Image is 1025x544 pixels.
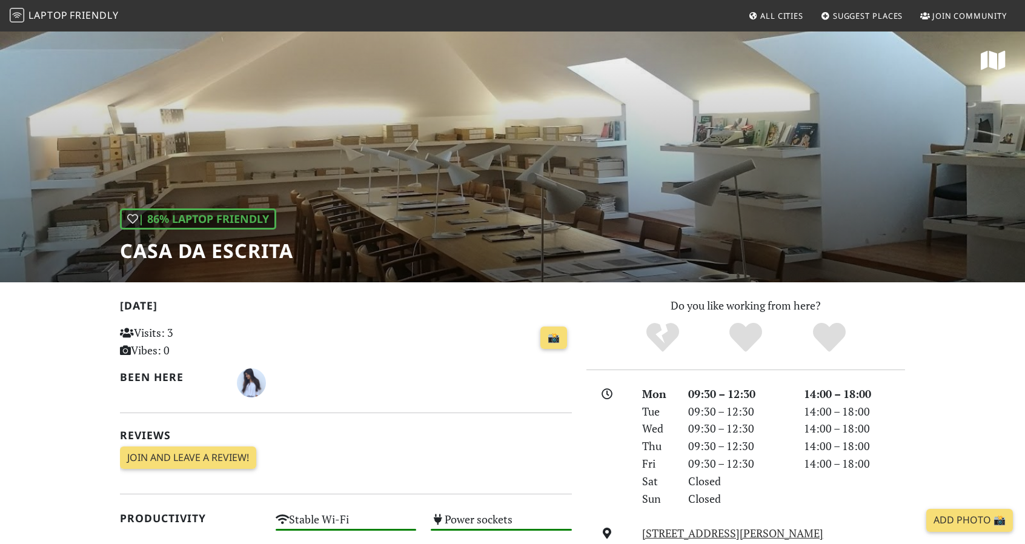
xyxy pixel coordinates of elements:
div: Sun [635,490,681,508]
div: Yes [704,321,788,354]
a: All Cities [743,5,808,27]
div: | 86% Laptop Friendly [120,208,276,230]
div: Closed [681,490,797,508]
div: Stable Wi-Fi [268,509,424,540]
a: LaptopFriendly LaptopFriendly [10,5,119,27]
h2: Reviews [120,429,572,442]
div: 14:00 – 18:00 [797,420,912,437]
span: All Cities [760,10,803,21]
span: Join Community [932,10,1007,21]
span: Suggest Places [833,10,903,21]
h1: Casa da Escrita [120,239,293,262]
a: Suggest Places [816,5,908,27]
span: Friendly [70,8,118,22]
div: Wed [635,420,681,437]
div: Tue [635,403,681,420]
div: 09:30 – 12:30 [681,455,797,473]
div: Power sockets [423,509,579,540]
div: 09:30 – 12:30 [681,420,797,437]
div: Fri [635,455,681,473]
div: Definitely! [788,321,871,354]
a: Join Community [915,5,1012,27]
a: 📸 [540,327,567,350]
span: Laptop [28,8,68,22]
div: Mon [635,385,681,403]
img: LaptopFriendly [10,8,24,22]
img: 1651-iara.jpg [237,368,266,397]
h2: [DATE] [120,299,572,317]
div: 14:00 – 18:00 [797,385,912,403]
div: 09:30 – 12:30 [681,385,797,403]
div: 09:30 – 12:30 [681,437,797,455]
p: Do you like working from here? [586,297,905,314]
div: 09:30 – 12:30 [681,403,797,420]
h2: Productivity [120,512,261,525]
span: Iara Pratas [237,374,266,389]
a: [STREET_ADDRESS][PERSON_NAME] [642,526,823,540]
h2: Been here [120,371,222,383]
a: Join and leave a review! [120,446,256,469]
div: Thu [635,437,681,455]
div: No [621,321,705,354]
div: Sat [635,473,681,490]
p: Visits: 3 Vibes: 0 [120,324,261,359]
div: 14:00 – 18:00 [797,455,912,473]
a: Add Photo 📸 [926,509,1013,532]
div: Closed [681,473,797,490]
div: 14:00 – 18:00 [797,437,912,455]
div: 14:00 – 18:00 [797,403,912,420]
